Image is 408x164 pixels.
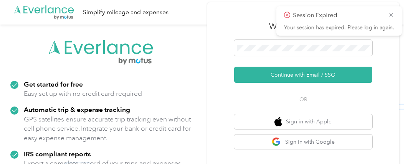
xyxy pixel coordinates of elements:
div: Simplify mileage and expenses [83,8,168,17]
strong: Get started for free [24,80,83,88]
p: Session Expired [293,11,383,20]
strong: Automatic trip & expense tracking [24,105,130,113]
p: Your session has expired. Please log in again. [284,24,394,31]
button: google logoSign in with Google [234,134,372,149]
img: apple logo [274,117,282,126]
span: OR [290,95,317,103]
strong: IRS compliant reports [24,150,91,158]
button: Continue with Email / SSO [234,67,372,83]
p: GPS satellites ensure accurate trip tracking even without cell phone service. Integrate your bank... [24,115,192,143]
button: apple logoSign in with Apple [234,114,372,129]
img: google logo [272,137,281,147]
p: Easy set up with no credit card required [24,89,142,98]
h3: What's your email? [269,21,337,32]
iframe: Everlance-gr Chat Button Frame [365,121,408,164]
